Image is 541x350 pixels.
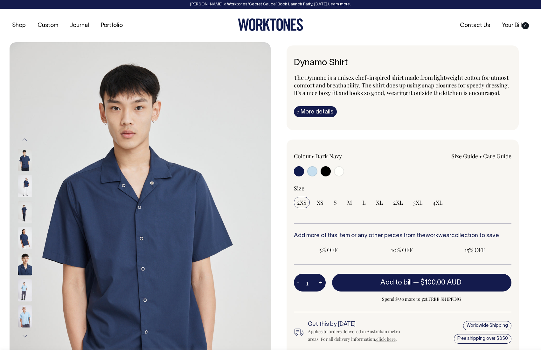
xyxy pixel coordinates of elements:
[367,244,436,256] input: 10% OFF
[328,3,350,6] a: Learn more
[376,199,383,206] span: XL
[18,227,32,249] img: dark-navy
[440,244,510,256] input: 15% OFF
[294,276,303,289] button: -
[20,133,30,147] button: Previous
[294,197,310,208] input: 2XS
[10,20,28,31] a: Shop
[373,197,386,208] input: XL
[294,58,512,68] h6: Dynamo Shirt
[308,328,413,343] div: Applies to orders delivered in Australian metro areas. For all delivery information, .
[334,199,337,206] span: S
[370,246,433,254] span: 10% OFF
[294,106,337,117] a: iMore details
[317,199,323,206] span: XS
[376,336,396,342] a: click here
[18,149,32,171] img: dark-navy
[297,199,307,206] span: 2XS
[294,233,512,239] h6: Add more of this item or any other pieces from the collection to save
[315,152,342,160] label: Dark Navy
[344,197,355,208] input: M
[393,199,403,206] span: 2XL
[98,20,125,31] a: Portfolio
[433,199,443,206] span: 4XL
[359,197,369,208] input: L
[332,295,512,303] span: Spend $350 more to get FREE SHIPPING
[18,305,32,327] img: true-blue
[18,175,32,197] img: dark-navy
[314,197,327,208] input: XS
[413,199,423,206] span: 3XL
[297,246,360,254] span: 5% OFF
[294,74,509,97] span: The Dynamo is a unisex chef-inspired shirt made from lightweight cotton for utmost comfort and br...
[426,233,451,238] a: workwear
[297,108,299,115] span: i
[380,279,412,286] span: Add to bill
[294,152,381,160] div: Colour
[18,253,32,275] img: dark-navy
[294,244,363,256] input: 5% OFF
[20,329,30,344] button: Next
[413,279,463,286] span: —
[35,20,61,31] a: Custom
[311,152,314,160] span: •
[18,201,32,223] img: dark-navy
[451,152,478,160] a: Size Guide
[390,197,406,208] input: 2XL
[6,2,535,7] div: [PERSON_NAME] × Worktones ‘Secret Sauce’ Book Launch Party, [DATE]. .
[362,199,366,206] span: L
[316,276,326,289] button: +
[332,274,512,292] button: Add to bill —$100.00 AUD
[308,321,413,328] h6: Get this by [DATE]
[430,197,446,208] input: 4XL
[499,20,531,31] a: Your Bill0
[420,279,461,286] span: $100.00 AUD
[330,197,340,208] input: S
[294,184,512,192] div: Size
[479,152,482,160] span: •
[347,199,352,206] span: M
[410,197,426,208] input: 3XL
[483,152,511,160] a: Care Guide
[457,20,493,31] a: Contact Us
[18,279,32,301] img: true-blue
[522,22,529,29] span: 0
[67,20,92,31] a: Journal
[443,246,506,254] span: 15% OFF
